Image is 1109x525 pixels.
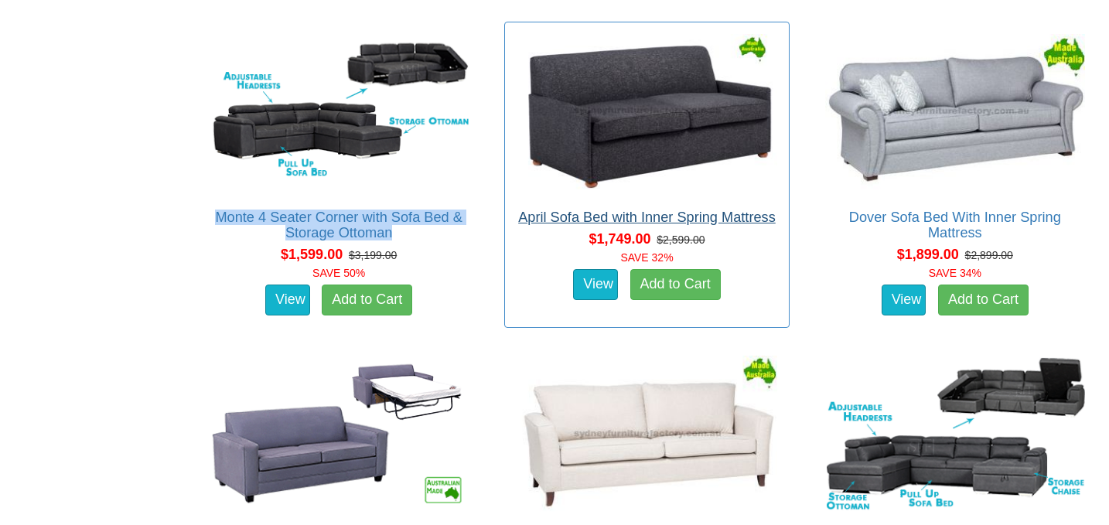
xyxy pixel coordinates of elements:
[513,30,780,194] img: April Sofa Bed with Inner Spring Mattress
[938,285,1029,315] a: Add to Cart
[205,30,473,194] img: Monte 4 Seater Corner with Sofa Bed & Storage Ottoman
[849,210,1061,240] a: Dover Sofa Bed With Inner Spring Mattress
[281,247,343,262] span: $1,599.00
[513,352,780,516] img: Vienna Double Inner Spring Sofa Bed
[349,249,397,261] del: $3,199.00
[215,210,462,240] a: Monte 4 Seater Corner with Sofa Bed & Storage Ottoman
[518,210,776,225] a: April Sofa Bed with Inner Spring Mattress
[882,285,926,315] a: View
[929,267,981,279] font: SAVE 34%
[620,251,673,264] font: SAVE 32%
[821,30,1089,194] img: Dover Sofa Bed With Inner Spring Mattress
[322,285,412,315] a: Add to Cart
[312,267,365,279] font: SAVE 50%
[630,269,721,300] a: Add to Cart
[821,352,1089,516] img: Monte 5 Seater Corner with Sofa Bed + Storage Chaise & Ottoman
[965,249,1013,261] del: $2,899.00
[573,269,618,300] a: View
[265,285,310,315] a: View
[657,234,705,246] del: $2,599.00
[589,231,650,247] span: $1,749.00
[897,247,959,262] span: $1,899.00
[205,352,473,516] img: Oatley Double Sofa Bed with Latex Inner Spring Mattress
